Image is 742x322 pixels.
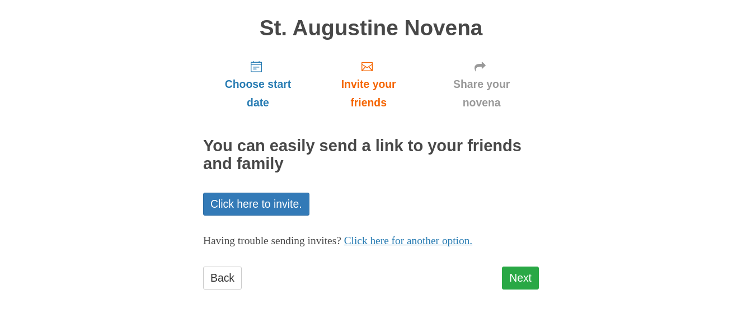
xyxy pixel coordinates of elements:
a: Choose start date [203,51,313,118]
span: Having trouble sending invites? [203,235,341,246]
span: Choose start date [214,75,302,112]
h2: You can easily send a link to your friends and family [203,137,539,173]
h1: St. Augustine Novena [203,16,539,40]
a: Next [502,267,539,290]
a: Share your novena [424,51,539,118]
span: Share your novena [435,75,528,112]
a: Click here to invite. [203,193,309,216]
span: Invite your friends [324,75,413,112]
a: Invite your friends [313,51,424,118]
a: Click here for another option. [344,235,473,246]
a: Back [203,267,242,290]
